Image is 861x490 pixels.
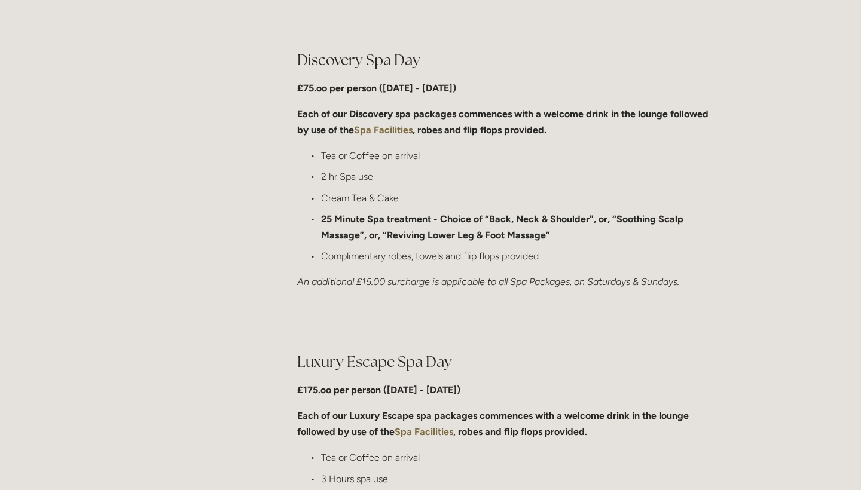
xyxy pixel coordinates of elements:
[321,248,716,264] p: Complimentary robes, towels and flip flops provided
[321,190,716,206] p: Cream Tea & Cake
[321,213,686,241] strong: 25 Minute Spa treatment - Choice of “Back, Neck & Shoulder", or, “Soothing Scalp Massage”, or, “R...
[354,124,413,136] a: Spa Facilities
[297,351,716,372] h2: Luxury Escape Spa Day
[413,124,546,136] strong: , robes and flip flops provided.
[321,169,716,185] p: 2 hr Spa use
[321,471,716,487] p: 3 Hours spa use
[297,82,456,94] strong: £75.oo per person ([DATE] - [DATE])
[321,148,716,164] p: Tea or Coffee on arrival
[297,410,691,437] strong: Each of our Luxury Escape spa packages commences with a welcome drink in the lounge followed by u...
[297,384,460,396] strong: £175.oo per person ([DATE] - [DATE])
[395,426,453,437] a: Spa Facilities
[453,426,587,437] strong: , robes and flip flops provided.
[297,108,711,136] strong: Each of our Discovery spa packages commences with a welcome drink in the lounge followed by use o...
[297,276,679,287] em: An additional £15.00 surcharge is applicable to all Spa Packages, on Saturdays & Sundays.
[321,449,716,465] p: Tea or Coffee on arrival
[297,50,716,71] h2: Discovery Spa Day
